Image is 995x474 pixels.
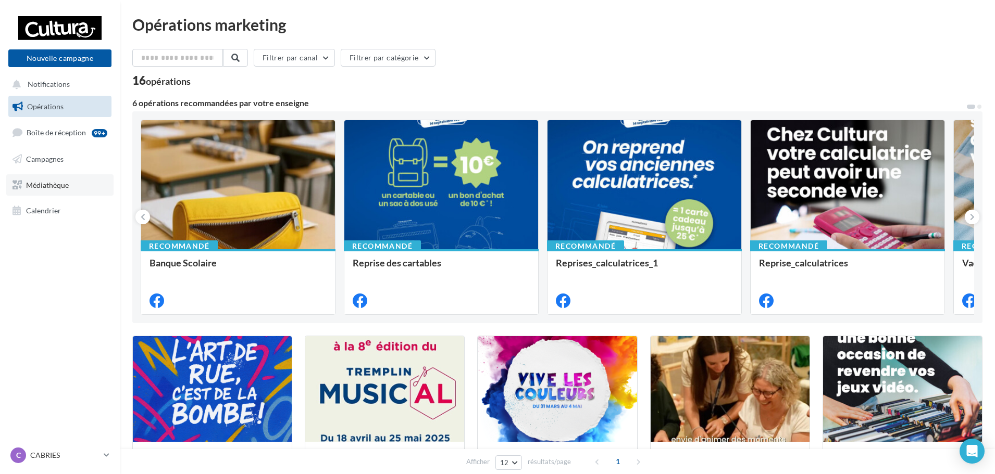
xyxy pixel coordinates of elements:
p: CABRIES [30,450,99,460]
button: Filtrer par canal [254,49,335,67]
div: Recommandé [141,240,218,252]
a: Boîte de réception99+ [6,121,114,144]
span: Afficher [466,457,490,467]
span: Campagnes [26,155,64,163]
div: 6 opérations recommandées par votre enseigne [132,99,966,107]
button: Nouvelle campagne [8,49,111,67]
a: Médiathèque [6,174,114,196]
span: Médiathèque [26,180,69,189]
div: Recommandé [750,240,827,252]
span: C [16,450,21,460]
div: opérations [146,76,191,86]
a: C CABRIES [8,445,111,465]
span: 1 [610,453,626,470]
div: 16 [132,75,191,86]
span: Calendrier [26,206,61,215]
a: Calendrier [6,200,114,222]
button: Filtrer par catégorie [341,49,436,67]
a: Opérations [6,96,114,118]
div: Reprise des cartables [353,258,530,278]
div: Recommandé [344,240,421,252]
div: Recommandé [547,240,624,252]
div: 99+ [92,129,107,137]
span: 12 [500,458,509,467]
div: Reprises_calculatrices_1 [556,258,733,278]
div: Banque Scolaire [150,258,327,278]
div: Open Intercom Messenger [960,439,985,464]
span: Boîte de réception [27,128,86,137]
div: Reprise_calculatrices [759,258,936,278]
div: Opérations marketing [132,17,982,32]
span: Opérations [27,102,64,111]
button: 12 [495,455,522,470]
span: résultats/page [528,457,571,467]
a: Campagnes [6,148,114,170]
span: Notifications [28,80,70,89]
